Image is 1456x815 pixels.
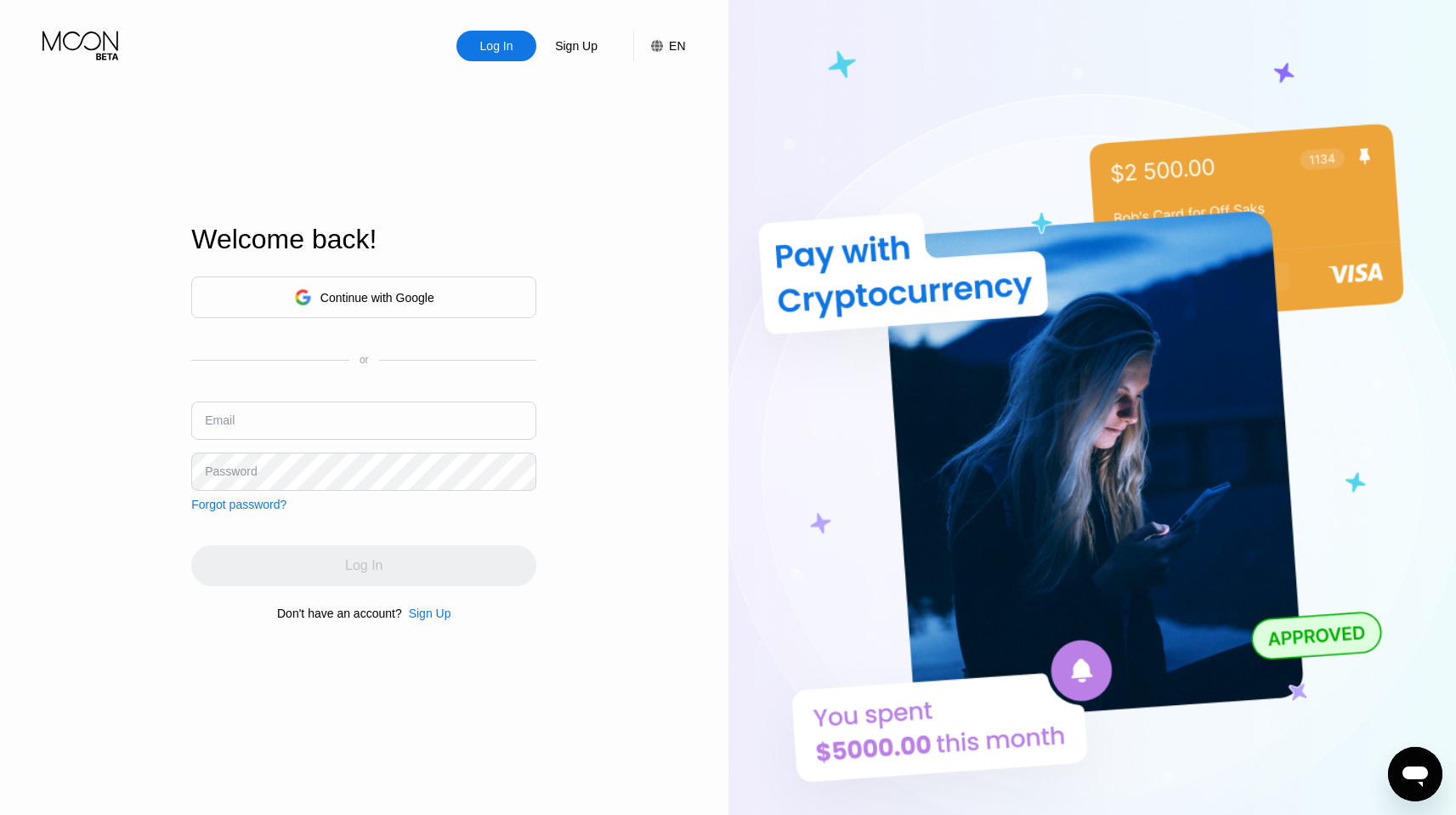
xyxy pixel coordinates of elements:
div: Log In [456,31,536,61]
div: Forgot password? [191,498,286,511]
div: Sign Up [553,37,599,54]
div: EN [669,39,685,53]
iframe: Schaltfläche zum Öffnen des Messaging-Fensters [1388,747,1442,801]
div: or [360,354,369,366]
div: Continue with Google [320,291,434,305]
div: Don't have an account? [277,607,402,620]
div: Sign Up [402,607,451,620]
div: Sign Up [536,31,616,61]
div: Welcome back! [191,224,536,255]
div: Email [205,413,235,427]
div: EN [633,31,685,61]
div: Password [205,464,257,478]
div: Sign Up [409,607,451,620]
div: Continue with Google [191,276,536,318]
div: Log In [479,37,515,54]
